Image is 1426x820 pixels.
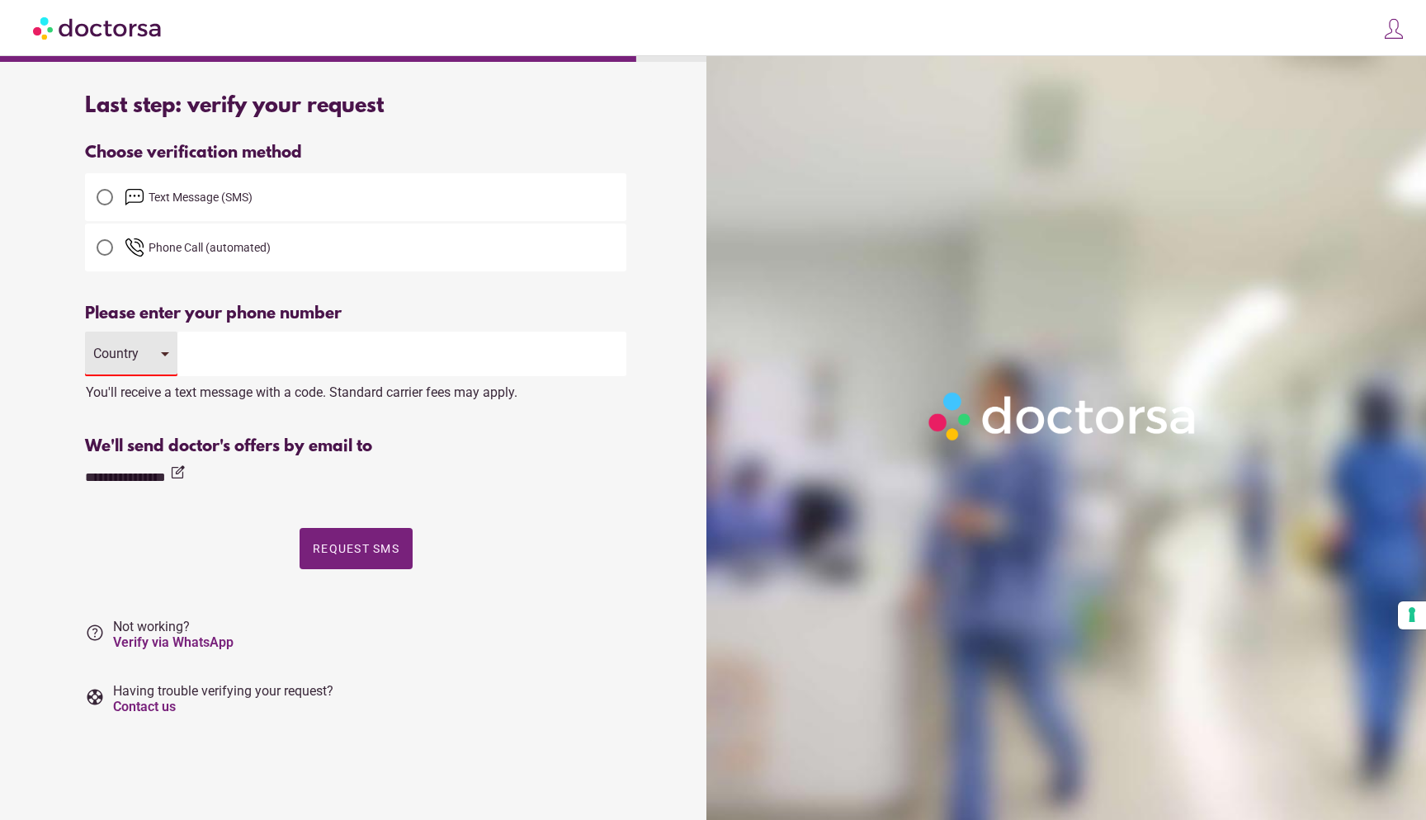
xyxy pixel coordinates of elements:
[113,634,234,650] a: Verify via WhatsApp
[85,437,626,456] div: We'll send doctor's offers by email to
[125,187,144,207] img: email
[85,376,626,400] div: You'll receive a text message with a code. Standard carrier fees may apply.
[113,619,234,650] span: Not working?
[1382,17,1405,40] img: icons8-customer-100.png
[125,238,144,257] img: phone
[1398,601,1426,629] button: Your consent preferences for tracking technologies
[85,687,105,707] i: support
[85,623,105,643] i: help
[313,542,399,555] span: Request SMS
[85,304,626,323] div: Please enter your phone number
[921,384,1206,448] img: Logo-Doctorsa-trans-White-partial-flat.png
[149,191,253,204] span: Text Message (SMS)
[113,699,176,714] a: Contact us
[169,464,186,481] i: edit_square
[85,144,626,163] div: Choose verification method
[85,94,626,119] div: Last step: verify your request
[149,241,271,254] span: Phone Call (automated)
[93,346,144,361] div: Country
[113,683,333,714] span: Having trouble verifying your request?
[33,9,163,46] img: Doctorsa.com
[300,528,413,569] button: Request SMS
